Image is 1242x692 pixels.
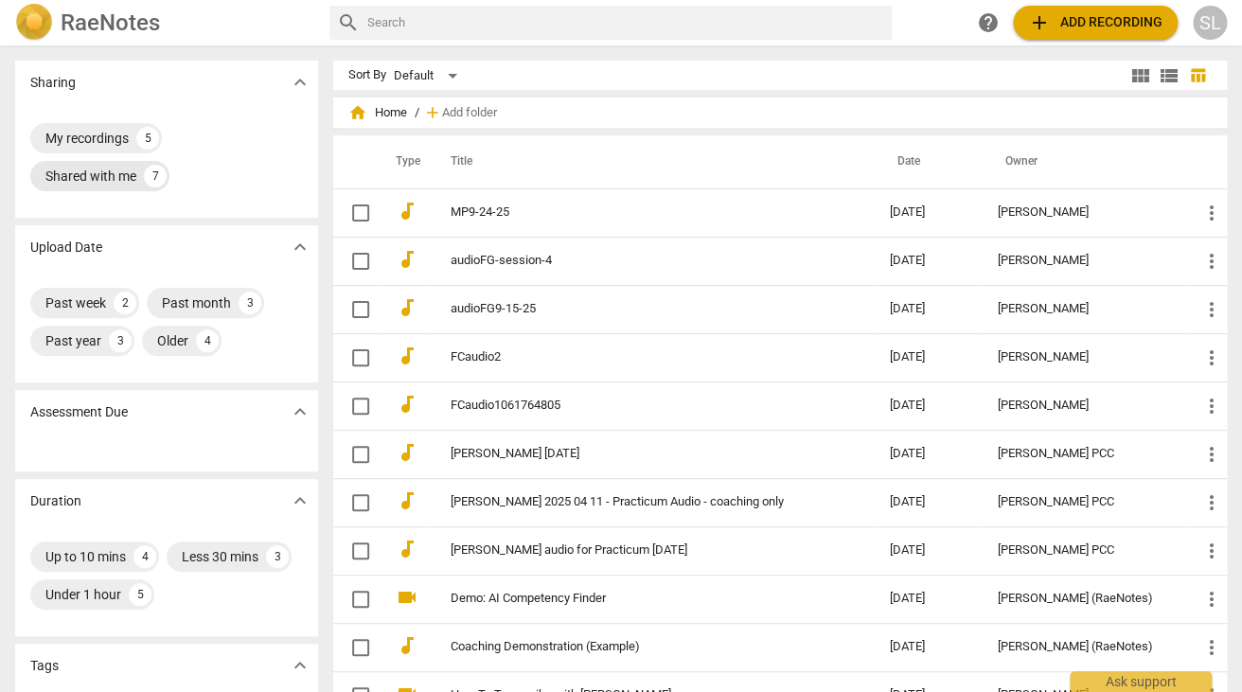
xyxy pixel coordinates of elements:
th: Owner [983,135,1185,188]
td: [DATE] [875,575,983,623]
span: more_vert [1200,202,1223,224]
span: audiotrack [396,441,418,464]
a: FCaudio1061764805 [451,399,822,413]
div: Older [157,331,188,350]
span: Add folder [442,106,497,120]
span: view_module [1129,64,1152,87]
a: MP9-24-25 [451,205,822,220]
div: Past month [162,293,231,312]
div: [PERSON_NAME] (RaeNotes) [998,640,1170,654]
span: Home [348,103,407,122]
h2: RaeNotes [61,9,160,36]
button: Table view [1183,62,1212,90]
div: 5 [136,127,159,150]
div: 3 [109,329,132,352]
a: LogoRaeNotes [15,4,314,42]
th: Title [428,135,875,188]
a: Coaching Demonstration (Example) [451,640,822,654]
div: [PERSON_NAME] [998,302,1170,316]
span: more_vert [1200,540,1223,562]
span: help [977,11,1000,34]
div: 4 [133,545,156,568]
span: audiotrack [396,345,418,367]
span: expand_more [289,654,311,677]
div: Less 30 mins [182,547,258,566]
a: Demo: AI Competency Finder [451,592,822,606]
div: [PERSON_NAME] [998,350,1170,364]
span: more_vert [1200,588,1223,611]
div: Up to 10 mins [45,547,126,566]
input: Search [367,8,884,38]
div: Default [394,61,464,91]
span: more_vert [1200,443,1223,466]
span: more_vert [1200,346,1223,369]
div: 4 [196,329,219,352]
span: add [423,103,442,122]
span: audiotrack [396,538,418,560]
span: audiotrack [396,634,418,657]
a: [PERSON_NAME] [DATE] [451,447,822,461]
td: [DATE] [875,526,983,575]
span: audiotrack [396,200,418,222]
img: Logo [15,4,53,42]
div: 7 [144,165,167,187]
button: Tile view [1127,62,1155,90]
td: [DATE] [875,478,983,526]
a: FCaudio2 [451,350,822,364]
span: search [337,11,360,34]
p: Tags [30,656,59,676]
div: [PERSON_NAME] PCC [998,447,1170,461]
span: more_vert [1200,395,1223,417]
span: audiotrack [396,296,418,319]
p: Upload Date [30,238,102,257]
span: home [348,103,367,122]
td: [DATE] [875,188,983,237]
button: Show more [286,651,314,680]
span: expand_more [289,71,311,94]
span: more_vert [1200,491,1223,514]
button: Upload [1013,6,1178,40]
a: audioFG-session-4 [451,254,822,268]
td: [DATE] [875,623,983,671]
a: [PERSON_NAME] audio for Practicum [DATE] [451,543,822,558]
div: [PERSON_NAME] [998,399,1170,413]
div: 3 [239,292,261,314]
button: Show more [286,68,314,97]
div: 3 [266,545,289,568]
span: videocam [396,586,418,609]
a: Help [971,6,1005,40]
span: table_chart [1189,66,1207,84]
span: expand_more [289,236,311,258]
div: Sort By [348,68,386,82]
button: SL [1193,6,1227,40]
span: view_list [1158,64,1180,87]
span: audiotrack [396,248,418,271]
span: Add recording [1028,11,1162,34]
button: List view [1155,62,1183,90]
td: [DATE] [875,333,983,381]
div: 5 [129,583,151,606]
div: Ask support [1070,671,1212,692]
span: add [1028,11,1051,34]
p: Duration [30,491,81,511]
td: [DATE] [875,237,983,285]
span: more_vert [1200,298,1223,321]
span: / [415,106,419,120]
div: [PERSON_NAME] [998,205,1170,220]
div: [PERSON_NAME] PCC [998,543,1170,558]
span: more_vert [1200,250,1223,273]
span: expand_more [289,400,311,423]
button: Show more [286,398,314,426]
p: Assessment Due [30,402,128,422]
th: Type [381,135,428,188]
div: [PERSON_NAME] PCC [998,495,1170,509]
span: audiotrack [396,393,418,416]
a: audioFG9-15-25 [451,302,822,316]
td: [DATE] [875,430,983,478]
div: [PERSON_NAME] [998,254,1170,268]
a: [PERSON_NAME] 2025 04 11 - Practicum Audio - coaching only [451,495,822,509]
div: [PERSON_NAME] (RaeNotes) [998,592,1170,606]
td: [DATE] [875,285,983,333]
th: Date [875,135,983,188]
